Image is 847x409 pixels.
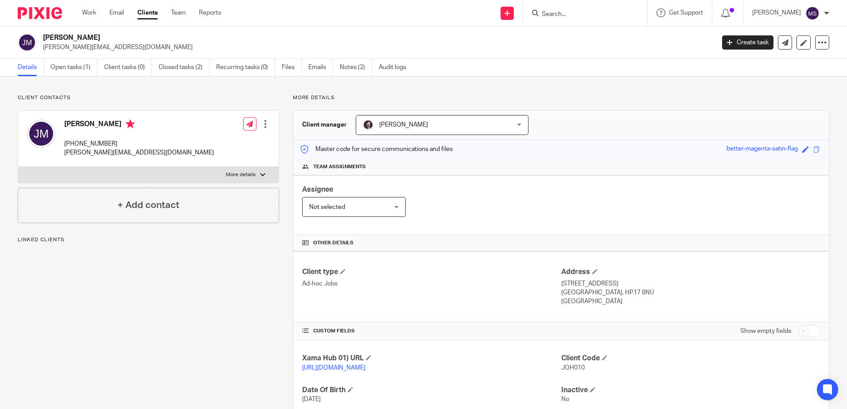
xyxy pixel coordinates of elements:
[64,120,214,131] h4: [PERSON_NAME]
[309,204,345,210] span: Not selected
[300,145,453,154] p: Master code for secure communications and files
[669,10,703,16] span: Get Support
[805,6,820,20] img: svg%3E
[727,144,798,154] div: better-magenta-satin-flag
[43,33,575,42] h2: [PERSON_NAME]
[226,171,256,178] p: More details
[561,288,820,297] p: [GEOGRAPHIC_DATA], HP17 8NU
[561,297,820,306] p: [GEOGRAPHIC_DATA]
[64,139,214,148] p: [PHONE_NUMBER]
[302,186,333,193] span: Assignee
[126,120,135,128] i: Primary
[379,59,413,76] a: Audit logs
[104,59,152,76] a: Client tasks (0)
[541,11,621,19] input: Search
[302,267,561,277] h4: Client type
[379,122,428,128] span: [PERSON_NAME]
[752,8,801,17] p: [PERSON_NAME]
[159,59,210,76] a: Closed tasks (2)
[137,8,158,17] a: Clients
[18,236,279,243] p: Linked clients
[64,148,214,157] p: [PERSON_NAME][EMAIL_ADDRESS][DOMAIN_NAME]
[199,8,221,17] a: Reports
[18,59,44,76] a: Details
[293,94,829,101] p: More details
[302,365,365,371] a: [URL][DOMAIN_NAME]
[282,59,302,76] a: Files
[43,43,709,52] p: [PERSON_NAME][EMAIL_ADDRESS][DOMAIN_NAME]
[561,267,820,277] h4: Address
[302,328,561,335] h4: CUSTOM FIELDS
[561,386,820,395] h4: Inactive
[561,354,820,363] h4: Client Code
[51,59,97,76] a: Open tasks (1)
[740,327,791,336] label: Show empty fields
[18,33,36,52] img: svg%3E
[313,239,354,247] span: Other details
[302,279,561,288] p: Ad-hoc Jobs
[722,35,773,50] a: Create task
[313,163,366,170] span: Team assignments
[216,59,275,76] a: Recurring tasks (0)
[561,396,569,402] span: No
[109,8,124,17] a: Email
[308,59,333,76] a: Emails
[302,354,561,363] h4: Xama Hub 01) URL
[18,94,279,101] p: Client contacts
[18,7,62,19] img: Pixie
[171,8,186,17] a: Team
[561,279,820,288] p: [STREET_ADDRESS]
[302,120,347,129] h3: Client manager
[302,386,561,395] h4: Date Of Birth
[340,59,372,76] a: Notes (2)
[27,120,55,148] img: svg%3E
[302,396,321,402] span: [DATE]
[363,120,373,130] img: Capture.PNG
[82,8,96,17] a: Work
[561,365,585,371] span: JOH010
[117,198,179,212] h4: + Add contact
